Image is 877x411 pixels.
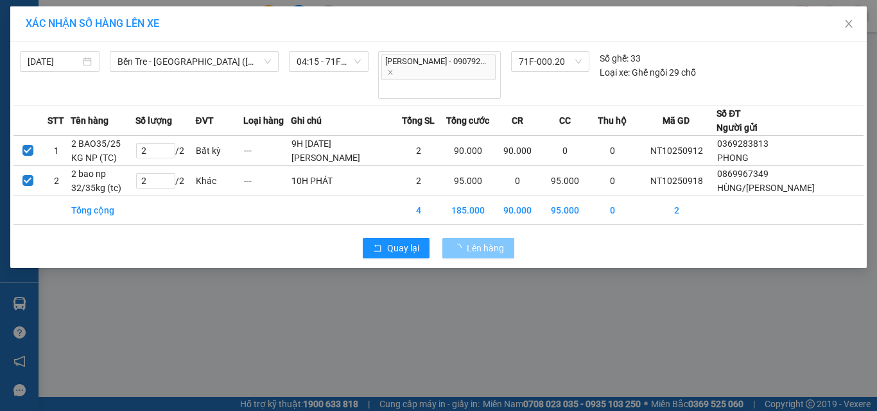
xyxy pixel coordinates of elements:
td: 4 [395,196,442,224]
td: 2 BAO35/25 KG NP (TC) [71,135,135,165]
span: rollback [373,244,382,254]
td: 2 [395,165,442,196]
span: CR [512,113,523,128]
td: 185.000 [442,196,494,224]
span: Thu hộ [598,113,627,128]
td: NT10250912 [637,135,717,165]
td: 0 [589,135,636,165]
td: --- [243,165,291,196]
span: 0369283813 [717,138,768,149]
td: 0 [589,196,636,224]
td: Bất kỳ [195,135,243,165]
span: 71F-000.20 [519,52,582,71]
td: 90.000 [494,196,541,224]
td: 10H PHÁT [291,165,395,196]
span: XÁC NHẬN SỐ HÀNG LÊN XE [26,17,159,29]
span: Số lượng [135,113,172,128]
td: 90.000 [442,135,494,165]
span: Số ghế: [600,51,629,65]
td: 2 [42,165,71,196]
span: Loại xe: [600,65,630,80]
td: 1 [42,135,71,165]
span: loading [453,244,467,253]
span: Tên hàng [71,113,109,128]
button: Close [831,6,867,42]
td: 95.000 [541,165,589,196]
div: 33 [600,51,641,65]
td: 2 [637,196,717,224]
td: 0 [589,165,636,196]
span: 0869967349 [717,169,768,179]
span: STT [48,113,64,128]
td: 9H [DATE] [PERSON_NAME] [291,135,395,165]
span: Loại hàng [243,113,284,128]
td: 90.000 [494,135,541,165]
td: / 2 [135,135,196,165]
td: 0 [494,165,541,196]
span: close [844,19,854,29]
td: Khác [195,165,243,196]
input: 14/10/2025 [28,55,80,69]
td: 95.000 [541,196,589,224]
span: 04:15 - 71F-000.20 [297,52,361,71]
span: down [264,58,272,65]
td: 2 [395,135,442,165]
span: Lên hàng [467,241,504,255]
td: Tổng cộng [71,196,135,224]
span: Quay lại [387,241,419,255]
span: close [387,69,394,76]
button: Lên hàng [442,238,514,258]
span: Bến Tre - Sài Gòn (CT) [117,52,271,71]
span: Tổng cước [446,113,489,128]
td: / 2 [135,165,196,196]
span: Ghi chú [291,113,322,128]
div: Ghế ngồi 29 chỗ [600,65,696,80]
td: 95.000 [442,165,494,196]
td: 2 bao np 32/35kg (tc) [71,165,135,196]
span: [PERSON_NAME] - 090792... [381,55,496,80]
button: rollbackQuay lại [363,238,430,258]
span: CC [559,113,571,128]
span: PHONG [717,153,749,163]
td: 0 [541,135,589,165]
div: Số ĐT Người gửi [716,106,758,135]
span: Mã GD [663,113,690,128]
span: Tổng SL [402,113,435,128]
td: --- [243,135,291,165]
span: HÙNG/[PERSON_NAME] [717,183,815,193]
span: ĐVT [195,113,213,128]
td: NT10250918 [637,165,717,196]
